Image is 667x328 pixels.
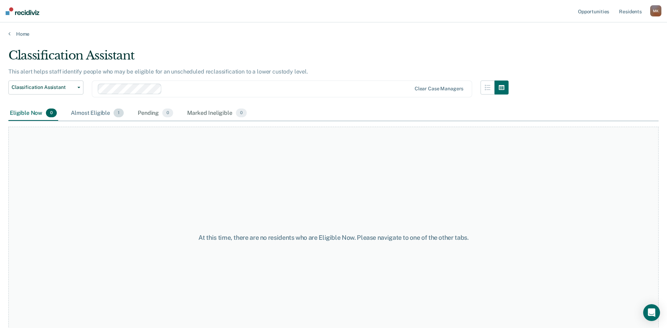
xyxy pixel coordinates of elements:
img: Recidiviz [6,7,39,15]
div: Open Intercom Messenger [643,304,660,321]
button: MK [650,5,661,16]
span: 1 [114,109,124,118]
span: 0 [236,109,247,118]
div: At this time, there are no residents who are Eligible Now. Please navigate to one of the other tabs. [171,234,496,242]
button: Classification Assistant [8,81,83,95]
span: Classification Assistant [12,84,75,90]
div: Almost Eligible1 [69,106,125,121]
div: Eligible Now0 [8,106,58,121]
p: This alert helps staff identify people who may be eligible for an unscheduled reclassification to... [8,68,308,75]
span: 0 [46,109,57,118]
a: Home [8,31,659,37]
div: Pending0 [136,106,175,121]
span: 0 [162,109,173,118]
div: Clear case managers [415,86,463,92]
div: M K [650,5,661,16]
div: Marked Ineligible0 [186,106,248,121]
div: Classification Assistant [8,48,509,68]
